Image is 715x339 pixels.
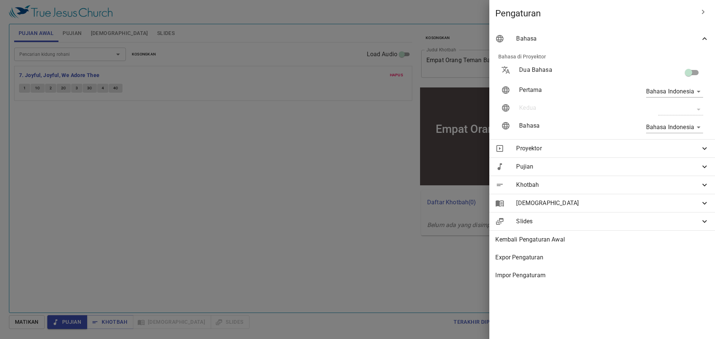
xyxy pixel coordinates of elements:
[489,212,715,230] div: Slides
[516,162,700,171] span: Pujian
[489,249,715,266] div: Expor Pengaturan
[519,103,614,112] p: Kedua
[646,121,703,133] div: Bahasa Indonesia
[516,217,700,226] span: Slides
[495,271,709,280] span: Impor Pengaturam
[495,7,694,19] span: Pengaturan
[489,158,715,176] div: Pujian
[646,86,703,97] div: Bahasa Indonesia
[489,266,715,284] div: Impor Pengaturam
[489,194,715,212] div: [DEMOGRAPHIC_DATA]
[18,37,143,50] div: Empat Orang Teman Baik
[489,140,715,157] div: Proyektor
[189,49,194,61] li: 7
[489,30,715,48] div: Bahasa
[516,144,700,153] span: Proyektor
[516,180,700,189] span: Khotbah
[489,176,715,194] div: Khotbah
[519,121,614,130] p: Bahasa
[489,231,715,249] div: Kembali Pengaturan Awal
[519,86,614,95] p: Pertama
[492,48,712,65] li: Bahasa di Proyektor
[495,253,709,262] span: Expor Pengaturan
[495,235,709,244] span: Kembali Pengaturan Awal
[516,199,700,208] span: [DEMOGRAPHIC_DATA]
[183,41,200,47] p: Pujian
[519,65,614,74] p: Dua Bahasa
[516,34,700,43] span: Bahasa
